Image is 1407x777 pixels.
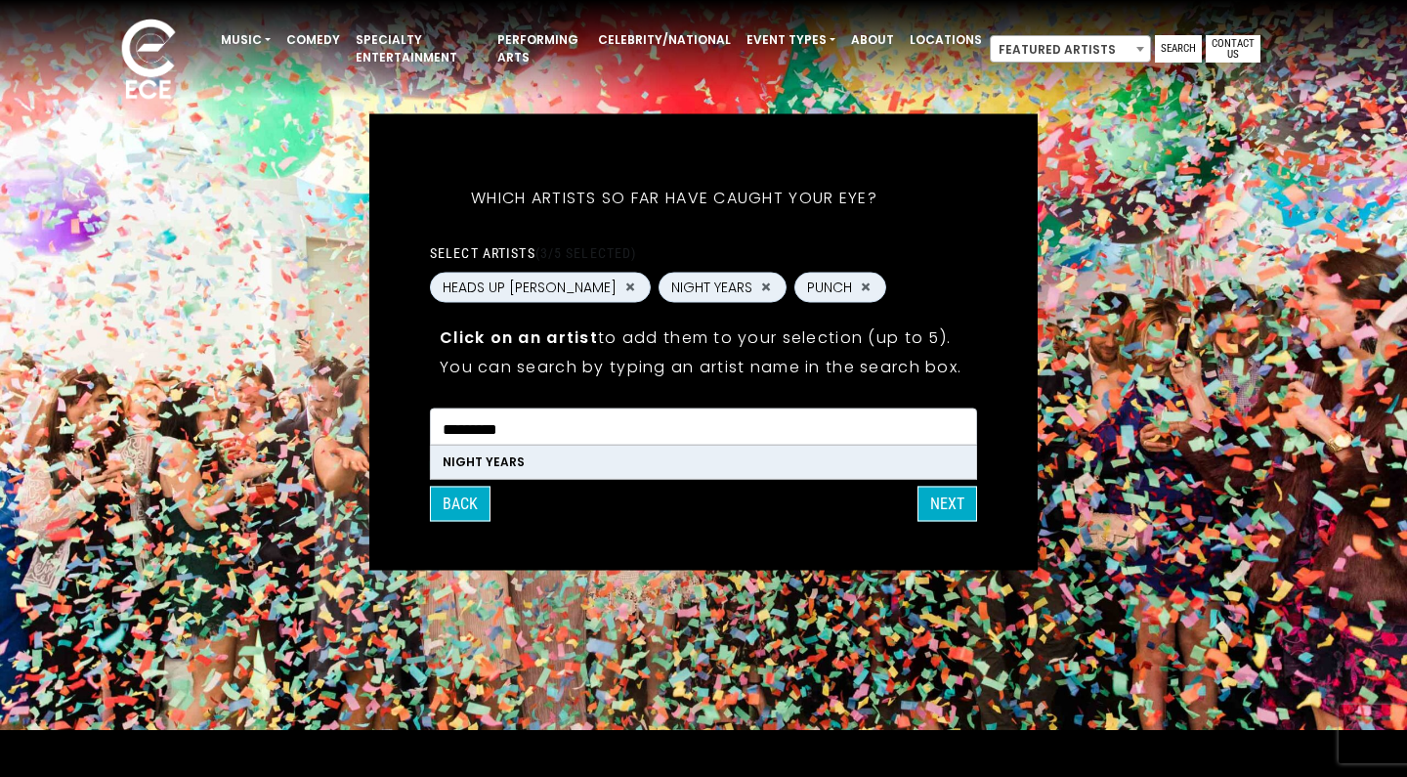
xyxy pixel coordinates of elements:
[443,277,617,297] span: HEADS UP [PERSON_NAME]
[991,36,1150,64] span: Featured Artists
[440,324,967,349] p: to add them to your selection (up to 5).
[671,277,752,297] span: NIGHT YEARS
[430,162,918,233] h5: Which artists so far have caught your eye?
[278,23,348,57] a: Comedy
[1155,35,1202,63] a: Search
[490,23,590,74] a: Performing Arts
[858,279,874,296] button: Remove PUNCH
[739,23,843,57] a: Event Types
[843,23,902,57] a: About
[902,23,990,57] a: Locations
[443,420,964,438] textarea: Search
[990,35,1151,63] span: Featured Artists
[535,244,637,260] span: (3/5 selected)
[430,243,636,261] label: Select artists
[1206,35,1260,63] a: Contact Us
[758,279,774,296] button: Remove NIGHT YEARS
[917,486,977,521] button: NEXT
[590,23,739,57] a: Celebrity/National
[440,325,598,348] strong: Click on an artist
[440,354,967,378] p: You can search by typing an artist name in the search box.
[622,279,638,296] button: Remove HEADS UP PENNY
[430,486,490,521] button: Back
[348,23,490,74] a: Specialty Entertainment
[431,445,976,478] li: NIGHT YEARS
[100,14,197,108] img: ece_new_logo_whitev2-1.png
[807,277,852,297] span: PUNCH
[213,23,278,57] a: Music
